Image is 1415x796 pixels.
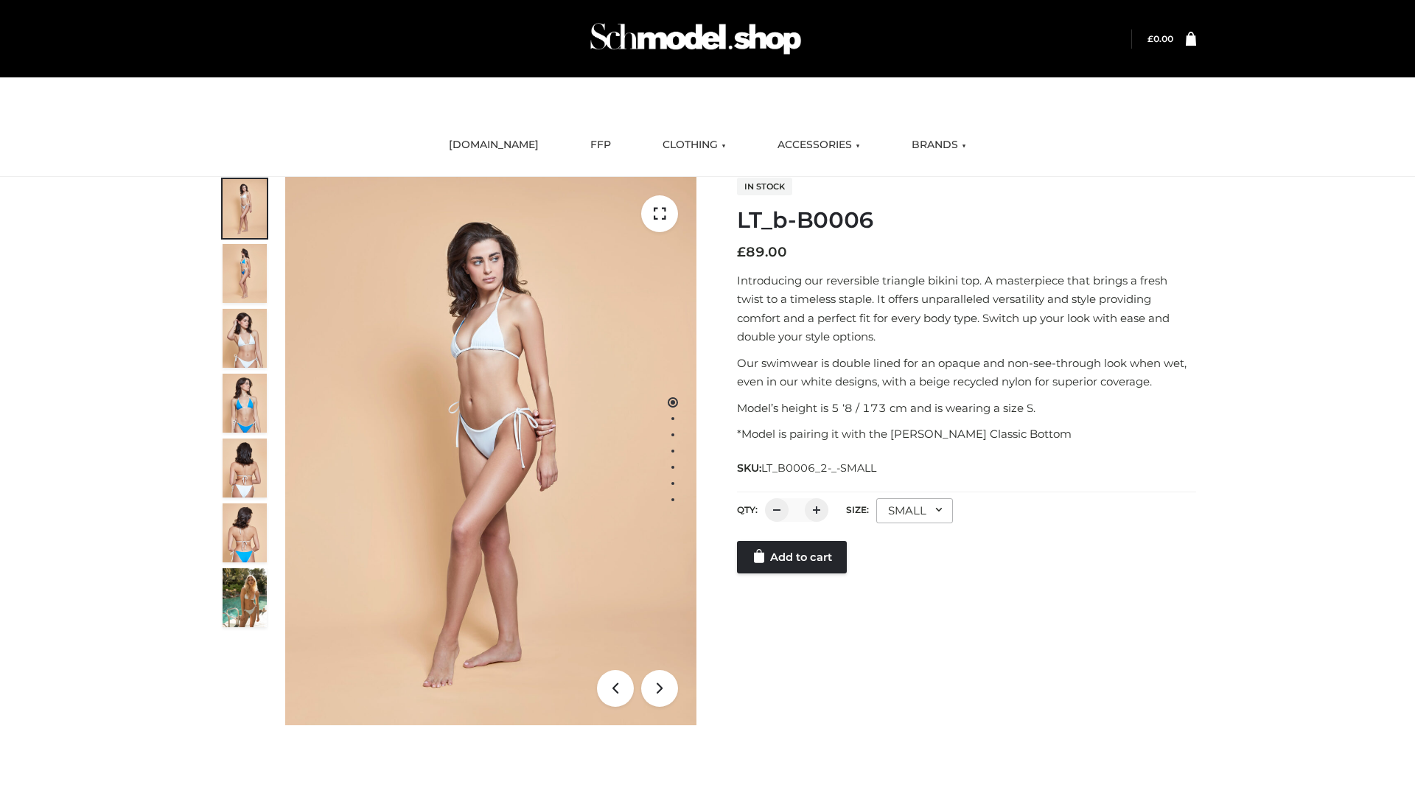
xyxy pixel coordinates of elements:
img: ArielClassicBikiniTop_CloudNine_AzureSky_OW114ECO_1-scaled.jpg [223,179,267,238]
p: Our swimwear is double lined for an opaque and non-see-through look when wet, even in our white d... [737,354,1196,391]
img: ArielClassicBikiniTop_CloudNine_AzureSky_OW114ECO_7-scaled.jpg [223,439,267,497]
p: Introducing our reversible triangle bikini top. A masterpiece that brings a fresh twist to a time... [737,271,1196,346]
a: FFP [579,129,622,161]
a: Add to cart [737,541,847,573]
img: ArielClassicBikiniTop_CloudNine_AzureSky_OW114ECO_2-scaled.jpg [223,244,267,303]
label: Size: [846,504,869,515]
img: ArielClassicBikiniTop_CloudNine_AzureSky_OW114ECO_3-scaled.jpg [223,309,267,368]
span: SKU: [737,459,878,477]
img: ArielClassicBikiniTop_CloudNine_AzureSky_OW114ECO_1 [285,177,696,725]
p: Model’s height is 5 ‘8 / 173 cm and is wearing a size S. [737,399,1196,418]
a: [DOMAIN_NAME] [438,129,550,161]
a: £0.00 [1147,33,1173,44]
a: BRANDS [901,129,977,161]
label: QTY: [737,504,758,515]
p: *Model is pairing it with the [PERSON_NAME] Classic Bottom [737,425,1196,444]
bdi: 89.00 [737,244,787,260]
div: SMALL [876,498,953,523]
span: LT_B0006_2-_-SMALL [761,461,876,475]
img: Schmodel Admin 964 [585,10,806,68]
bdi: 0.00 [1147,33,1173,44]
span: In stock [737,178,792,195]
img: ArielClassicBikiniTop_CloudNine_AzureSky_OW114ECO_8-scaled.jpg [223,503,267,562]
img: Arieltop_CloudNine_AzureSky2.jpg [223,568,267,627]
img: ArielClassicBikiniTop_CloudNine_AzureSky_OW114ECO_4-scaled.jpg [223,374,267,433]
a: ACCESSORIES [766,129,871,161]
h1: LT_b-B0006 [737,207,1196,234]
a: CLOTHING [651,129,737,161]
span: £ [737,244,746,260]
span: £ [1147,33,1153,44]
